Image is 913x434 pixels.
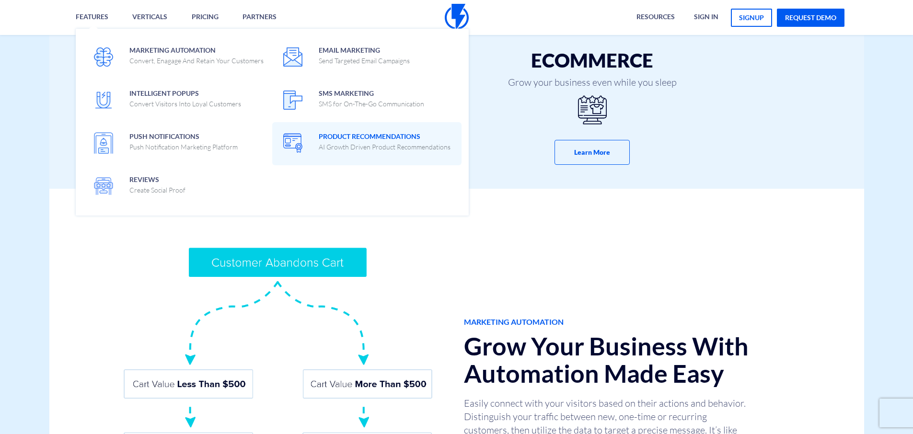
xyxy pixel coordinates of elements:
span: Intelligent Popups [129,86,241,109]
p: Create Social Proof [129,185,185,195]
button: Learn More [555,140,630,165]
a: ReviewsCreate Social Proof [83,165,272,208]
a: Marketing AutomationConvert, Enagage And Retain Your Customers [83,36,272,79]
span: Grow your business even while you sleep [463,76,721,90]
a: Product RecommendationsAI Growth Driven Product Recommendations [272,122,462,165]
span: Product Recommendations [319,129,451,152]
h2: Grow Your Business With Automation Made Easy [464,332,807,387]
span: Marketing Automation [129,43,264,66]
span: Reviews [129,172,185,195]
span: MARKETING AUTOMATION [464,317,807,328]
a: Intelligent PopupsConvert Visitors Into Loyal Customers [83,79,272,122]
p: Push Notification Marketing Platform [129,142,238,152]
p: Convert, Enagage And Retain Your Customers [129,56,264,66]
h3: eCommerce [463,50,721,71]
p: SMS for On-The-Go Communication [319,99,424,109]
span: Email Marketing [319,43,410,66]
p: AI Growth Driven Product Recommendations [319,142,451,152]
p: Convert Visitors Into Loyal Customers [129,99,241,109]
a: SMS MarketingSMS for On-The-Go Communication [272,79,462,122]
span: Push Notifications [129,129,238,152]
a: Email MarketingSend Targeted Email Campaigns [272,36,462,79]
span: SMS Marketing [319,86,424,109]
a: eCommerce Grow your business even while you sleep Learn More [463,26,721,189]
a: request demo [777,9,844,27]
a: Push NotificationsPush Notification Marketing Platform [83,122,272,165]
p: Send Targeted Email Campaigns [319,56,410,66]
a: signup [731,9,772,27]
